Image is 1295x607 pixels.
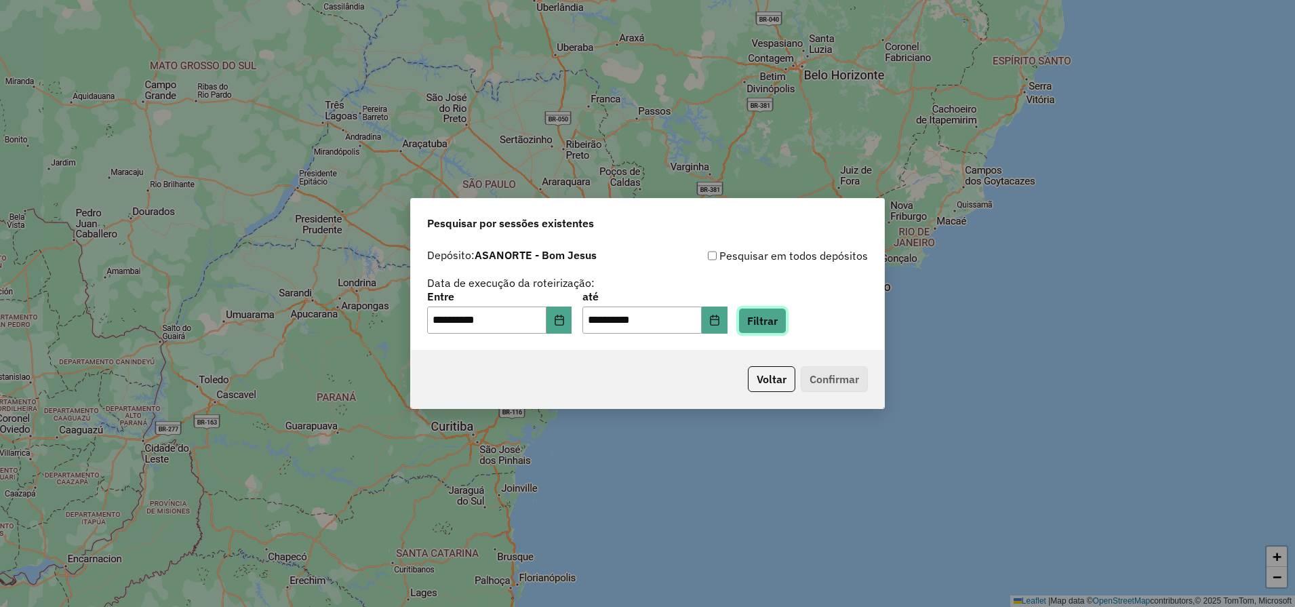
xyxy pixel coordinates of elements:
[702,307,728,334] button: Choose Date
[738,308,786,334] button: Filtrar
[475,248,597,262] strong: ASANORTE - Bom Jesus
[427,215,594,231] span: Pesquisar por sessões existentes
[427,288,572,305] label: Entre
[427,275,595,291] label: Data de execução da roteirização:
[582,288,727,305] label: até
[647,248,868,264] div: Pesquisar em todos depósitos
[427,247,597,263] label: Depósito:
[546,307,572,334] button: Choose Date
[748,366,795,392] button: Voltar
